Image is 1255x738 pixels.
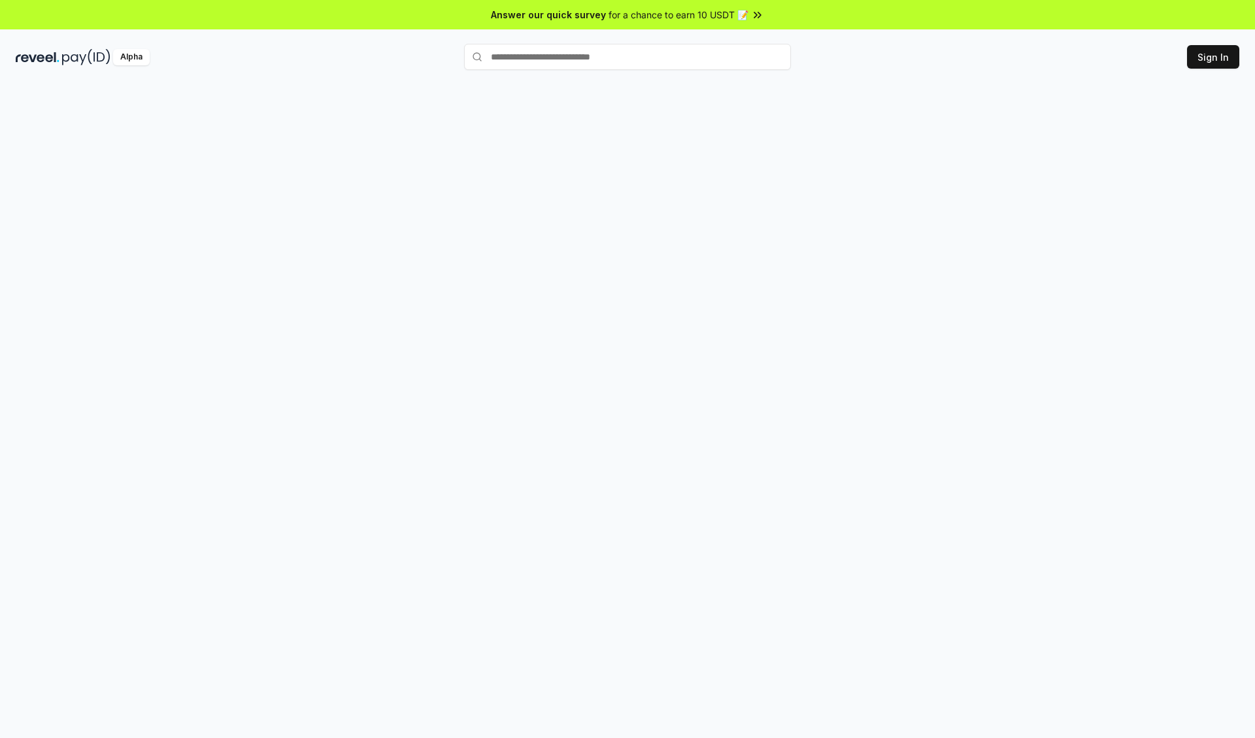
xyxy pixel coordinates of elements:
img: pay_id [62,49,110,65]
img: reveel_dark [16,49,59,65]
button: Sign In [1187,45,1239,69]
div: Alpha [113,49,150,65]
span: Answer our quick survey [491,8,606,22]
span: for a chance to earn 10 USDT 📝 [609,8,748,22]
